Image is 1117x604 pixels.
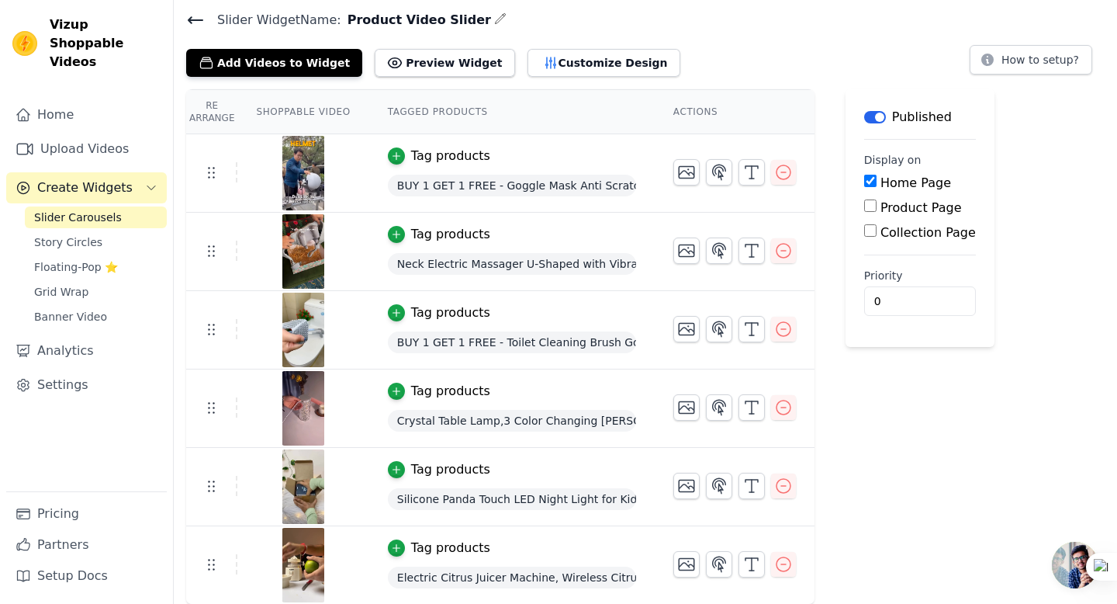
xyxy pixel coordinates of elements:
a: Settings [6,370,167,401]
button: Change Thumbnail [673,316,700,342]
button: Change Thumbnail [673,551,700,578]
button: Preview Widget [375,49,514,77]
a: Analytics [6,335,167,366]
button: Customize Design [527,49,680,77]
img: vizup-images-144a.png [282,450,325,524]
span: Grid Wrap [34,284,88,300]
div: Tag products [411,304,490,322]
div: Tag products [411,147,490,165]
img: Vizup [12,31,37,56]
a: Upload Videos [6,134,167,165]
button: Change Thumbnail [673,394,700,421]
button: Tag products [388,304,490,322]
img: vizup-images-c4a1.png [282,136,325,210]
a: How to setup? [970,56,1092,71]
span: Floating-Pop ⭐ [34,259,118,275]
button: Tag products [388,539,490,557]
th: Actions [655,90,814,134]
th: Shoppable Video [237,90,368,134]
div: Edit Name [494,9,507,30]
button: Tag products [388,382,490,401]
span: Banner Video [34,309,107,325]
label: Collection Page [880,225,976,240]
span: Story Circles [34,234,102,250]
span: Silicone Panda Touch LED Night Light for Kids, Teen Girls Boys - Cute Aesthetic Baby Room Decor, ... [388,488,636,510]
div: Tag products [411,539,490,557]
img: vizup-images-f7e0.png [282,293,325,367]
span: Crystal Table Lamp,3 Color Changing [PERSON_NAME] Night Light, Led Usb Nightstand Lamp With Touch... [388,410,636,432]
a: Home [6,99,167,130]
th: Tagged Products [369,90,655,134]
a: Slider Carousels [25,207,167,228]
button: Change Thumbnail [673,159,700,186]
a: Open chat [1052,542,1098,588]
button: Tag products [388,147,490,165]
button: Create Widgets [6,172,167,203]
span: Slider Carousels [34,210,122,225]
label: Home Page [880,175,951,190]
span: BUY 1 GET 1 FREE - Toilet Cleaning Brush Golf Brush, Hockey Toilet Brush, Toilet Brush for Wester... [388,332,636,353]
legend: Display on [864,152,922,168]
p: Published [892,108,952,127]
span: Neck Electric Massager U-Shaped with Vibration for [MEDICAL_DATA] Relief, Cervical, [MEDICAL_DATA] [388,253,636,275]
button: Tag products [388,460,490,479]
button: Tag products [388,225,490,244]
button: Change Thumbnail [673,473,700,499]
img: vizup-images-8aa4.png [282,214,325,289]
label: Priority [864,268,976,283]
label: Product Page [880,200,962,215]
a: Banner Video [25,306,167,328]
a: Story Circles [25,231,167,253]
a: Setup Docs [6,561,167,592]
a: Pricing [6,498,167,529]
th: Re Arrange [186,90,237,134]
img: vizup-images-9435.png [282,528,325,602]
span: BUY 1 GET 1 FREE - Goggle Mask Anti Scratch UV Protective Open Face & Eyewear Windproof Dirt Shie... [388,175,636,196]
a: Partners [6,529,167,561]
div: Tag products [411,382,490,401]
button: Add Videos to Widget [186,49,362,77]
span: Create Widgets [37,179,133,197]
a: Floating-Pop ⭐ [25,256,167,278]
div: Tag products [411,460,490,479]
a: Grid Wrap [25,281,167,303]
span: Slider Widget Name: [205,11,341,30]
span: Electric Citrus Juicer Machine, Wireless Citrus Press Juicer, Manual Mosambi Juice Maker, Instant... [388,567,636,588]
button: Change Thumbnail [673,238,700,264]
div: Tag products [411,225,490,244]
span: Vizup Shoppable Videos [50,16,161,71]
span: Product Video Slider [341,11,491,30]
button: How to setup? [970,45,1092,75]
img: vizup-images-fb79.png [282,371,325,446]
